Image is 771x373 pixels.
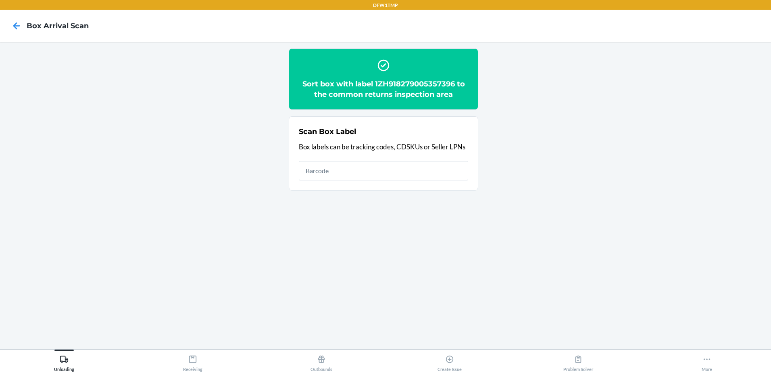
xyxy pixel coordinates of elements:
[702,352,712,372] div: More
[514,350,643,372] button: Problem Solver
[257,350,385,372] button: Outbounds
[183,352,202,372] div: Receiving
[299,126,356,137] h2: Scan Box Label
[642,350,771,372] button: More
[438,352,462,372] div: Create Issue
[373,2,398,9] p: DFW1TMP
[54,352,74,372] div: Unloading
[299,161,468,180] input: Barcode
[299,142,468,152] p: Box labels can be tracking codes, CDSKUs or Seller LPNs
[27,21,89,31] h4: Box Arrival Scan
[299,79,468,100] h2: Sort box with label 1ZH918279005357396 to the common returns inspection area
[385,350,514,372] button: Create Issue
[310,352,332,372] div: Outbounds
[129,350,257,372] button: Receiving
[563,352,593,372] div: Problem Solver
